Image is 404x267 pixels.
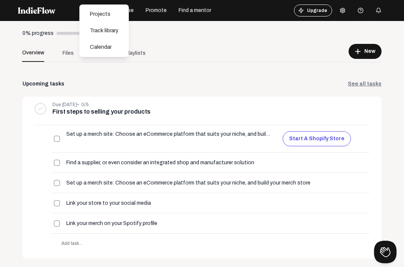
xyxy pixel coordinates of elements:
span: • 0/5 [77,102,88,107]
mat-expansion-panel-header: Due [DATE]• 0/5 [34,101,370,125]
iframe: Toggle Customer Support [374,241,397,263]
div: Track library [82,24,126,37]
span: New [364,48,376,55]
div: Due [DATE]• 0/5 [34,125,370,254]
span: Files [63,49,74,57]
div: Projects [82,7,126,21]
mat-icon: add [355,48,361,55]
input: write a task name [66,220,186,226]
span: Promote [146,7,167,14]
a: See all tasks [348,80,382,88]
div: Upcoming tasks [22,80,64,88]
input: write a task name [66,159,303,166]
button: Upgrade [294,4,332,16]
a: Overview [13,44,53,62]
div: Calendar [82,40,126,54]
button: Find a mentor [174,4,216,16]
a: Playlists [116,44,155,62]
input: write a task name [66,200,177,206]
span: Due [DATE] [52,102,77,107]
span: Add task... [61,241,82,246]
a: Files [53,44,83,62]
button: Promote [141,4,171,16]
div: 0% progress [22,30,54,37]
span: Find a mentor [179,7,211,14]
input: write a task name [66,131,271,137]
span: Overview [22,44,44,62]
img: indieflow-logo-white.svg [18,7,55,14]
span: Playlists [125,49,146,57]
button: Start a shopify store [283,131,351,146]
input: write a task name [66,180,351,186]
button: New [349,44,382,59]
